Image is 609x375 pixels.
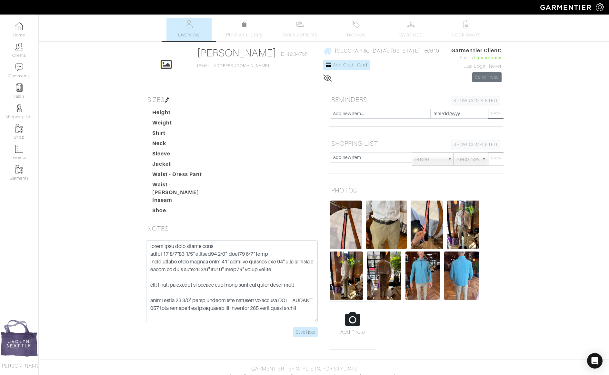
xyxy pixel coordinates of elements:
[147,150,221,160] dt: Sleeve
[444,252,479,300] img: dvPUPH1KDWkaHBUxxVMxjfGD
[197,64,269,68] a: [EMAIL_ADDRESS][DOMAIN_NAME]
[145,93,319,106] h5: SIZES
[147,160,221,171] dt: Jacket
[15,165,23,173] img: garments-icon-b7da505a4dc4fd61783c78ac3ca0ef83fa9d6f193b1c9dc38574b1d14d53ca28.png
[451,140,500,150] a: SHOW COMPLETED
[405,252,441,300] img: zdakbRZH8FaXDAEuaQtCkA3L
[333,18,378,41] a: Invoices
[367,252,402,300] img: k2E31sJscwMpgwphW3fsgXUw
[147,119,221,129] dt: Weight
[329,137,503,150] h5: SHOPPING LIST
[15,104,23,112] img: stylists-icon-eb353228a002819b7ec25b43dbf5f0378dd9e0616d9560372ff212230b889e62.png
[277,18,323,41] a: Measurements
[293,327,318,337] input: Save Note
[457,153,479,166] span: Needs Now
[166,18,212,41] a: Overview
[415,153,445,166] span: Retailer
[474,54,502,62] span: Has access
[147,181,221,196] dt: Waist - [PERSON_NAME]
[451,96,500,106] a: SHOW COMPLETED
[15,145,23,153] img: orders-icon-0abe47150d42831381b5fb84f609e132dff9fe21cb692f30cb5eec754e2cba89.png
[323,47,439,55] a: [GEOGRAPHIC_DATA], [US_STATE] - 60610
[451,54,502,62] div: Status:
[15,124,23,133] img: garments-icon-b7da505a4dc4fd61783c78ac3ca0ef83fa9d6f193b1c9dc38574b1d14d53ca28.png
[452,31,481,39] span: Look Books
[444,18,489,41] a: Look Books
[147,129,221,140] dt: Shirt
[15,43,23,51] img: clients-icon-6bae9207a08558b7cb47a8932f037763ab4055f8c8b6bfacd5dc20c3e0201464.png
[146,240,318,322] textarea: lorem ipsu dolo sitame cons adipi 17 8/7"83 1/5" elitsed94 2/0" doei79 6/7" temp incid utlabo etd...
[197,47,277,59] a: [PERSON_NAME]
[366,201,407,249] img: fkLVnAf1pRpkwM2K5Ug42D7e
[330,201,362,249] img: RKLP4yHockR9ggBAgyE8LEor
[226,31,263,39] span: Product Library
[537,2,596,13] img: garmentier-logo-header-white-b43fb05a5012e4ada735d5af1a66efaba907eab6374d6393d1fbf88cb4ef424d.png
[488,153,504,165] button: SAVE
[335,48,439,54] span: [GEOGRAPHIC_DATA], [US_STATE] - 60610
[165,97,170,103] img: pen-cf24a1663064a2ec1b9c1bd2387e9de7a2fa800b781884d57f21acf72779bad2.png
[330,252,363,300] img: jiWoQeqTmT25xHk4dom51beP
[15,84,23,92] img: reminder-icon-8004d30b9f0a5d33ae49ab947aed9ed385cf756f9e5892f1edd6e32f2345188e.png
[447,201,479,249] img: dUvvFhqd78GgarkSDuBFRnv1
[283,31,318,39] span: Measurements
[587,353,603,369] div: Open Intercom Messenger
[596,3,604,11] img: gear-icon-white-bd11855cb880d31180b6d7d6211b90ccbf57a29d726f0c71d8c61bd08dd39cc2.png
[280,50,308,58] span: ID: #234758
[145,222,319,235] h5: NOTES
[388,18,434,41] a: Wardrobe
[178,31,200,39] span: Overview
[329,93,503,106] h5: REMINDERS
[185,20,193,28] img: basicinfo-40fd8af6dae0f16599ec9e87c0ef1c0a1fdea2edbe929e3d69a839185d80c458.svg
[346,31,365,39] span: Invoices
[407,20,415,28] img: wardrobe-487a4870c1b7c33e795ec22d11cfc2ed9d08956e64fb3008fe2437562e282088.svg
[451,47,502,54] span: Garmentier Client:
[147,171,221,181] dt: Waist - Dress Pant
[488,109,504,119] button: SAVE
[296,20,304,28] img: measurements-466bbee1fd09ba9460f595b01e5d73f9e2bff037440d3c8f018324cb6cdf7a4a.svg
[147,207,221,217] dt: Shoe
[147,196,221,207] dt: Inseam
[352,20,360,28] img: orders-27d20c2124de7fd6de4e0e44c1d41de31381a507db9b33961299e4e07d508b8c.svg
[15,22,23,30] img: dashboard-icon-dbcd8f5a0b271acd01030246c82b418ddd0df26cd7fceb0bd07c9910d44c42f6.png
[323,60,371,70] a: Add Credit Card
[147,109,221,119] dt: Height
[411,201,443,249] img: s85ehAHKvZf9xYXg48wch6J1
[399,31,423,39] span: Wardrobe
[222,21,267,39] a: Product Library
[333,62,368,67] span: Add Credit Card
[451,63,502,70] div: Last Login: Never
[330,109,431,119] input: Add new item...
[329,184,503,197] h5: PHOTOS
[147,140,221,150] dt: Neck
[463,20,471,28] img: todo-9ac3debb85659649dc8f770b8b6100bb5dab4b48dedcbae339e5042a72dfd3cc.svg
[330,153,412,163] input: Add new item
[472,72,502,82] a: Send Invite
[15,63,23,71] img: comment-icon-a0a6a9ef722e966f86d9cbdc48e553b5cf19dbc54f86b18d962a5391bc8f6eb6.png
